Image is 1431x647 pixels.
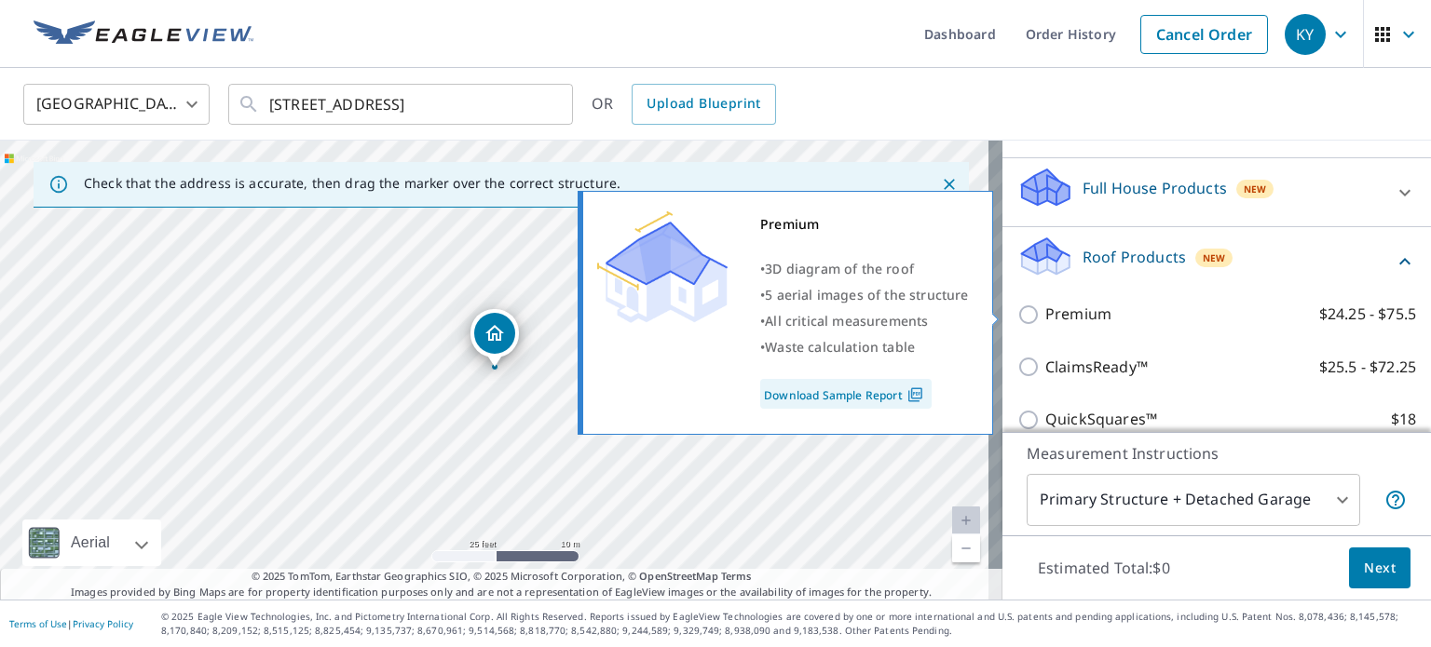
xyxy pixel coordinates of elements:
div: Aerial [65,519,116,566]
span: Waste calculation table [765,338,915,356]
div: Dropped pin, building 1, Residential property, 1529 Olive Pl NE Canton, OH 44705 [470,309,519,367]
img: Premium [597,211,728,323]
a: OpenStreetMap [639,569,717,583]
button: Next [1349,547,1411,589]
div: Premium [760,211,969,237]
div: Roof ProductsNew [1017,235,1416,288]
button: Close [937,172,961,196]
div: • [760,334,969,360]
div: • [760,256,969,282]
a: Cancel Order [1140,15,1268,54]
p: $24.25 - $75.5 [1319,303,1416,326]
div: • [760,282,969,308]
span: New [1203,250,1226,265]
p: | [9,618,133,629]
p: $18 [1391,408,1416,431]
a: Terms [721,569,752,583]
p: Premium [1045,303,1111,326]
div: • [760,308,969,334]
p: Roof Products [1083,246,1186,268]
span: 3D diagram of the roof [765,260,914,277]
img: EV Logo [34,20,253,48]
span: 5 aerial images of the structure [765,286,968,303]
div: Aerial [22,519,161,566]
span: © 2025 TomTom, Earthstar Geographics SIO, © 2025 Microsoft Corporation, © [252,569,752,585]
span: All critical measurements [765,312,928,330]
p: Check that the address is accurate, then drag the marker over the correct structure. [84,175,620,192]
p: Full House Products [1083,177,1227,199]
p: Measurement Instructions [1027,442,1407,465]
span: Upload Blueprint [647,92,760,115]
p: ClaimsReady™ [1045,356,1148,379]
span: New [1244,182,1267,196]
div: [GEOGRAPHIC_DATA] [23,78,210,130]
p: QuickSquares™ [1045,408,1157,431]
a: Privacy Policy [73,617,133,630]
p: © 2025 Eagle View Technologies, Inc. and Pictometry International Corp. All Rights Reserved. Repo... [161,610,1422,638]
div: KY [1285,14,1326,55]
p: Estimated Total: $0 [1023,547,1185,588]
input: Search by address or latitude-longitude [269,78,535,130]
a: Upload Blueprint [632,84,775,125]
p: $25.5 - $72.25 [1319,356,1416,379]
div: Primary Structure + Detached Garage [1027,474,1360,526]
a: Current Level 20, Zoom In Disabled [952,506,980,534]
a: Download Sample Report [760,379,932,409]
span: Next [1364,557,1396,580]
span: Your report will include the primary structure and a detached garage if one exists. [1384,489,1407,511]
div: OR [592,84,776,125]
a: Current Level 20, Zoom Out [952,534,980,562]
a: Terms of Use [9,617,67,630]
div: Full House ProductsNew [1017,166,1416,219]
img: Pdf Icon [903,386,928,403]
